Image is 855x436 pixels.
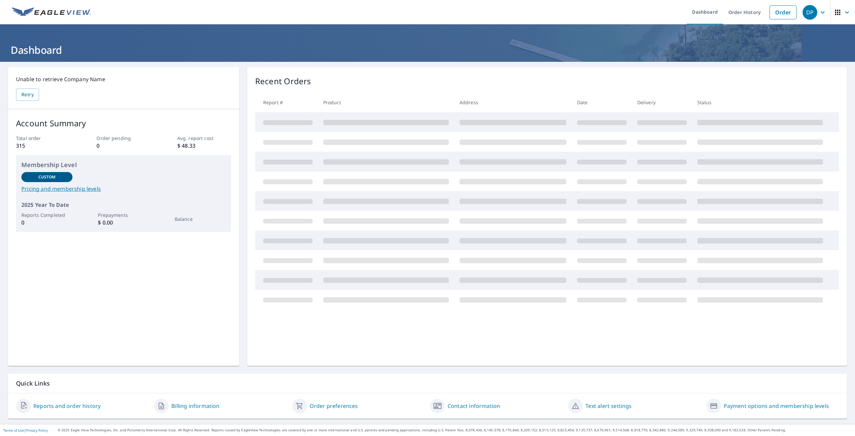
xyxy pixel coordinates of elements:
th: Product [318,93,454,112]
img: EV Logo [12,7,91,17]
a: Privacy Policy [26,428,48,433]
p: Membership Level [21,160,226,169]
a: Billing information [171,402,219,410]
p: 0 [97,142,150,150]
p: © 2025 Eagle View Technologies, Inc. and Pictometry International Corp. All Rights Reserved. Repo... [58,428,852,433]
a: Pricing and membership levels [21,185,226,193]
p: $ 0.00 [98,219,149,227]
p: $ 48.33 [177,142,231,150]
th: Delivery [632,93,692,112]
p: 2025 Year To Date [21,201,226,209]
th: Address [454,93,572,112]
p: | [3,428,48,432]
a: Contact information [448,402,500,410]
a: Terms of Use [3,428,24,433]
p: Unable to retrieve Company Name [16,75,231,83]
a: Text alert settings [585,402,632,410]
a: Order preferences [310,402,358,410]
p: 315 [16,142,70,150]
p: Account Summary [16,117,231,129]
p: Reports Completed [21,211,72,219]
a: Order [769,5,797,19]
p: Prepayments [98,211,149,219]
p: Order pending [97,135,150,142]
p: Custom [38,174,56,180]
p: Quick Links [16,379,839,388]
p: Recent Orders [255,75,311,87]
a: Payment options and membership levels [724,402,829,410]
th: Status [692,93,828,112]
th: Report # [255,93,318,112]
p: Avg. report cost [177,135,231,142]
h1: Dashboard [8,43,847,57]
th: Date [572,93,632,112]
a: Reports and order history [33,402,101,410]
button: Retry [16,89,39,101]
p: Balance [175,215,226,223]
div: DP [803,5,817,20]
p: 0 [21,219,72,227]
p: Total order [16,135,70,142]
span: Retry [21,91,34,99]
